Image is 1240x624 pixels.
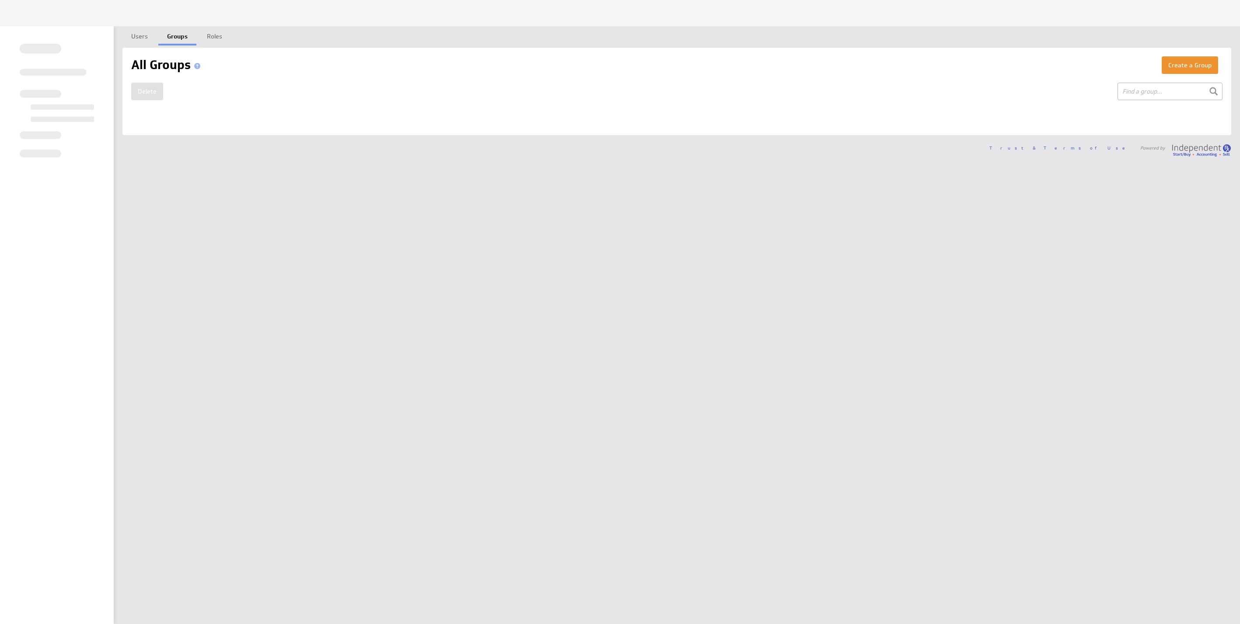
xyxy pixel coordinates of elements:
[122,26,157,44] a: Users
[20,44,94,157] img: skeleton-sidenav.svg
[989,145,1131,151] a: Trust & Terms of Use
[1172,144,1231,157] img: IRX-Logo-Color-400.png
[131,83,163,100] button: Delete
[158,26,196,44] a: Groups
[1118,83,1223,100] input: Find a group...
[198,26,231,44] a: Roles
[1162,56,1218,74] button: Create a Group
[1140,146,1165,150] span: Powered by
[131,56,204,74] h1: All Groups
